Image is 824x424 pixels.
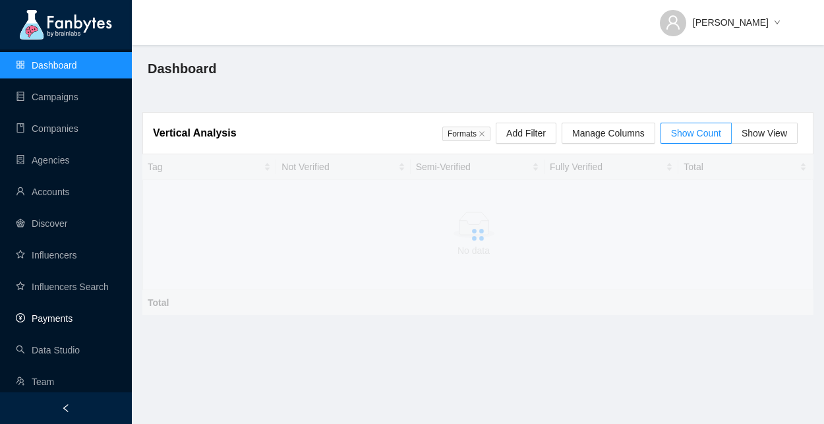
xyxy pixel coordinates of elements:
button: Add Filter [496,123,556,144]
a: containerAgencies [16,155,70,166]
a: bookCompanies [16,123,78,134]
span: user [665,15,681,30]
a: starInfluencers Search [16,282,109,292]
a: pay-circlePayments [16,313,73,324]
a: starInfluencers [16,250,76,260]
span: down [774,19,780,27]
span: close [479,131,485,137]
span: Manage Columns [572,126,645,140]
a: userAccounts [16,187,70,197]
button: [PERSON_NAME]down [649,7,791,28]
span: left [61,404,71,413]
span: Add Filter [506,126,546,140]
span: Show Count [671,128,721,138]
a: appstoreDashboard [16,60,77,71]
a: usergroup-addTeam [16,377,54,387]
span: [PERSON_NAME] [693,15,769,30]
a: radar-chartDiscover [16,218,67,229]
span: Formats [442,127,490,141]
article: Vertical Analysis [153,125,237,141]
button: Manage Columns [562,123,655,144]
a: databaseCampaigns [16,92,78,102]
a: searchData Studio [16,345,80,355]
span: Dashboard [148,58,216,79]
span: Show View [742,128,787,138]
